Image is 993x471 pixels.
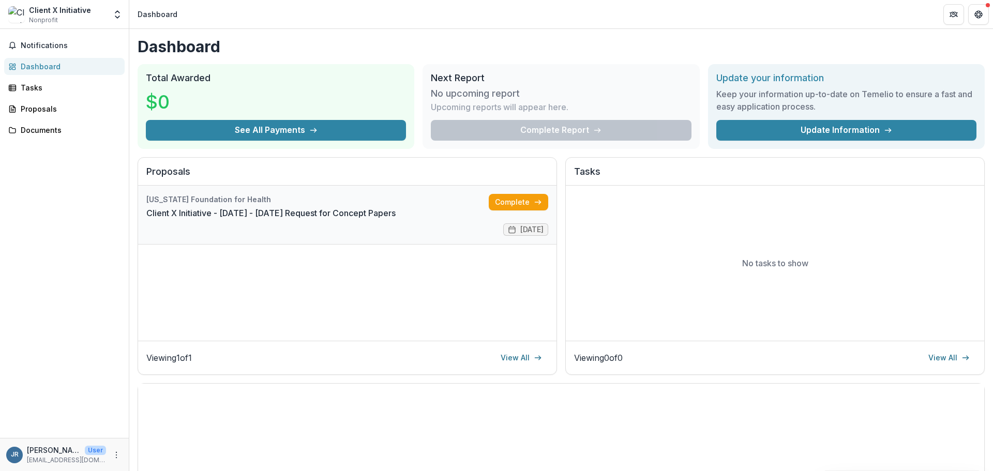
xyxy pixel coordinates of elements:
p: Viewing 0 of 0 [574,352,623,364]
nav: breadcrumb [133,7,182,22]
div: Client X Initiative [29,5,91,16]
a: Dashboard [4,58,125,75]
div: Proposals [21,103,116,114]
div: Dashboard [138,9,177,20]
button: Get Help [968,4,989,25]
a: Client X Initiative - [DATE] - [DATE] Request for Concept Papers [146,207,396,219]
h3: Keep your information up-to-date on Temelio to ensure a fast and easy application process. [716,88,976,113]
div: Tasks [21,82,116,93]
a: Proposals [4,100,125,117]
p: [PERSON_NAME] [27,445,81,455]
p: Upcoming reports will appear here. [431,101,568,113]
span: Nonprofit [29,16,58,25]
img: Client X Initiative [8,6,25,23]
a: Complete [489,194,548,210]
button: Open entity switcher [110,4,125,25]
p: [EMAIL_ADDRESS][DOMAIN_NAME] [27,455,106,465]
div: Dashboard [21,61,116,72]
p: No tasks to show [742,257,808,269]
div: Janice Ruesler [11,451,19,458]
h2: Update your information [716,72,976,84]
h2: Total Awarded [146,72,406,84]
a: View All [494,350,548,366]
span: Notifications [21,41,121,50]
h1: Dashboard [138,37,985,56]
a: Update Information [716,120,976,141]
h2: Tasks [574,166,976,186]
button: More [110,449,123,461]
button: Partners [943,4,964,25]
p: User [85,446,106,455]
div: Documents [21,125,116,135]
p: Viewing 1 of 1 [146,352,192,364]
a: Documents [4,121,125,139]
a: Tasks [4,79,125,96]
button: Notifications [4,37,125,54]
h3: No upcoming report [431,88,520,99]
h2: Proposals [146,166,548,186]
a: View All [922,350,976,366]
h3: $0 [146,88,223,116]
h2: Next Report [431,72,691,84]
button: See All Payments [146,120,406,141]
